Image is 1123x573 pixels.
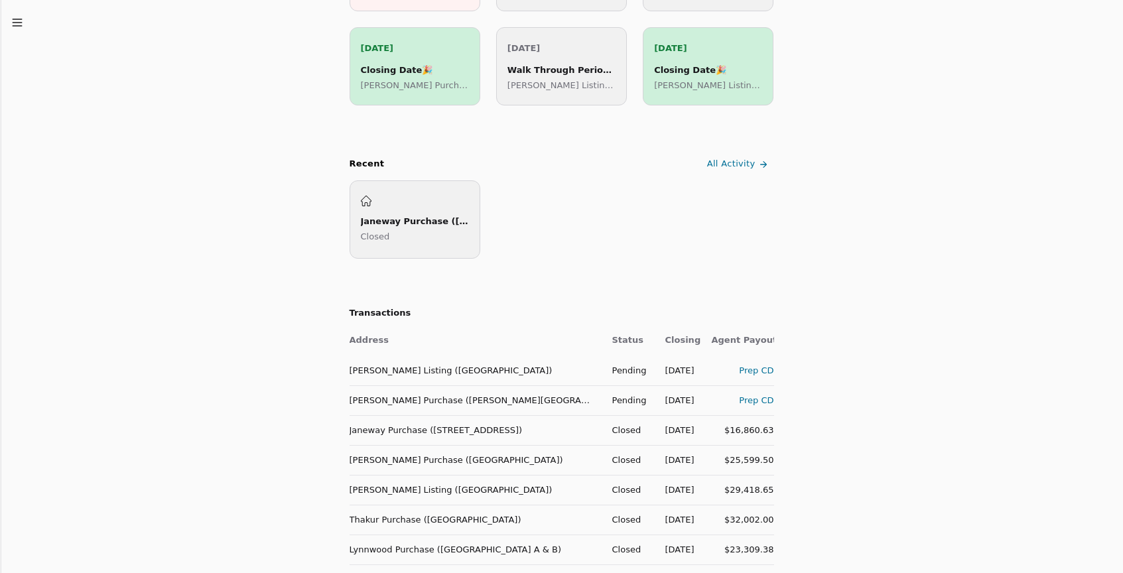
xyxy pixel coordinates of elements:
[350,415,602,445] td: Janeway Purchase ([STREET_ADDRESS])
[643,27,773,105] a: [DATE]Closing Date🎉[PERSON_NAME] Listing ([GEOGRAPHIC_DATA])
[655,475,701,505] td: [DATE]
[602,535,655,564] td: Closed
[350,535,602,564] td: Lynnwood Purchase ([GEOGRAPHIC_DATA] A & B)
[602,475,655,505] td: Closed
[350,355,602,385] td: [PERSON_NAME] Listing ([GEOGRAPHIC_DATA])
[712,363,774,377] div: Prep CD
[654,63,762,77] div: Closing Date 🎉
[350,27,480,105] a: [DATE]Closing Date🎉[PERSON_NAME] Purchase ([PERSON_NAME][GEOGRAPHIC_DATA])
[350,445,602,475] td: [PERSON_NAME] Purchase ([GEOGRAPHIC_DATA])
[701,326,774,355] th: Agent Payout
[361,41,469,55] p: [DATE]
[655,505,701,535] td: [DATE]
[655,385,701,415] td: [DATE]
[361,214,469,228] div: Janeway Purchase ([STREET_ADDRESS])
[602,326,655,355] th: Status
[496,27,627,105] a: [DATE]Walk Through Period Begins[PERSON_NAME] Listing ([GEOGRAPHIC_DATA])
[602,385,655,415] td: Pending
[350,157,385,171] div: Recent
[655,415,701,445] td: [DATE]
[707,157,756,171] span: All Activity
[712,542,774,556] div: $23,309.38
[350,505,602,535] td: Thakur Purchase ([GEOGRAPHIC_DATA])
[655,535,701,564] td: [DATE]
[655,326,701,355] th: Closing
[654,41,762,55] p: [DATE]
[712,393,774,407] div: Prep CD
[350,475,602,505] td: [PERSON_NAME] Listing ([GEOGRAPHIC_DATA])
[712,483,774,497] div: $29,418.65
[350,326,602,355] th: Address
[350,180,480,259] a: Janeway Purchase ([STREET_ADDRESS])Closed
[507,78,616,92] p: [PERSON_NAME] Listing ([GEOGRAPHIC_DATA])
[507,63,616,77] div: Walk Through Period Begins
[712,453,774,467] div: $25,599.50
[655,355,701,385] td: [DATE]
[704,153,774,175] a: All Activity
[361,63,469,77] div: Closing Date 🎉
[350,306,774,320] h2: Transactions
[712,513,774,527] div: $32,002.00
[602,505,655,535] td: Closed
[602,445,655,475] td: Closed
[602,355,655,385] td: Pending
[361,229,469,243] p: Closed
[654,78,762,92] p: [PERSON_NAME] Listing ([GEOGRAPHIC_DATA])
[507,41,616,55] p: [DATE]
[350,385,602,415] td: [PERSON_NAME] Purchase ([PERSON_NAME][GEOGRAPHIC_DATA])
[602,415,655,445] td: Closed
[655,445,701,475] td: [DATE]
[712,423,774,437] div: $16,860.63
[361,78,469,92] p: [PERSON_NAME] Purchase ([PERSON_NAME][GEOGRAPHIC_DATA])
